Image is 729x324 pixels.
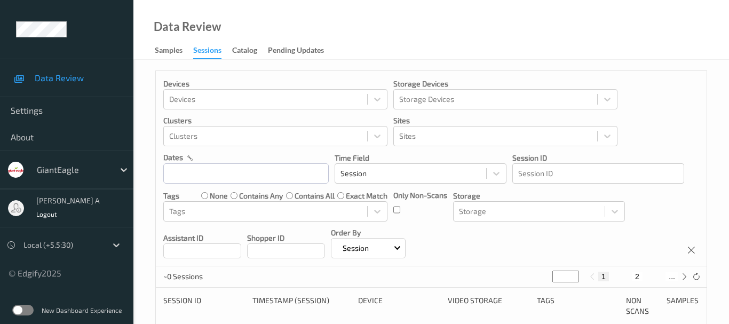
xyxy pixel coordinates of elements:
[239,191,283,201] label: contains any
[537,295,619,317] div: Tags
[163,115,387,126] p: Clusters
[163,152,183,163] p: dates
[163,78,387,89] p: Devices
[339,243,373,254] p: Session
[155,43,193,58] a: Samples
[268,45,324,58] div: Pending Updates
[512,153,684,163] p: Session ID
[598,272,609,281] button: 1
[210,191,228,201] label: none
[393,190,447,201] p: Only Non-Scans
[155,45,183,58] div: Samples
[154,21,221,32] div: Data Review
[667,295,699,317] div: Samples
[331,227,406,238] p: Order By
[393,115,617,126] p: Sites
[163,191,179,201] p: Tags
[393,78,617,89] p: Storage Devices
[232,45,257,58] div: Catalog
[163,271,243,282] p: ~0 Sessions
[335,153,506,163] p: Time Field
[163,295,245,317] div: Session ID
[632,272,643,281] button: 2
[268,43,335,58] a: Pending Updates
[358,295,440,317] div: Device
[193,43,232,59] a: Sessions
[448,295,529,317] div: Video Storage
[346,191,387,201] label: exact match
[252,295,351,317] div: Timestamp (Session)
[665,272,678,281] button: ...
[232,43,268,58] a: Catalog
[247,233,325,243] p: Shopper ID
[295,191,335,201] label: contains all
[626,295,659,317] div: Non Scans
[163,233,241,243] p: Assistant ID
[453,191,625,201] p: Storage
[193,45,221,59] div: Sessions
